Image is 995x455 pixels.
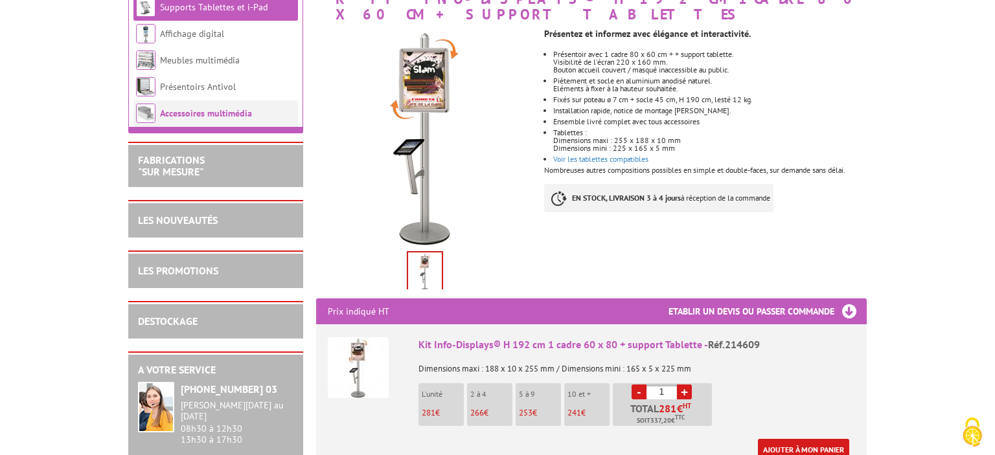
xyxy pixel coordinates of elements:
[553,50,867,74] li: Présentoir avec 1 cadre 80 x 60 cm + + support tablette. Visibilité de l'écran 220 x 160 mm. Bout...
[181,400,293,445] div: 08h30 à 12h30 13h30 à 17h30
[519,407,532,418] span: 253
[956,416,989,449] img: Cookies (fenêtre modale)
[138,153,205,178] a: FABRICATIONS"Sur Mesure"
[544,22,876,225] div: Nombreuses autres compositions possibles en simple et double-faces, sur demande sans délai.
[553,118,867,126] li: Ensemble livré complet avec tous accessoires
[553,77,867,93] li: Piètement et socle en aluminium anodisé naturel. Eléments à fixer à la hauteur souhaitée.
[650,416,671,426] span: 337,20
[519,390,561,399] p: 5 à 9
[316,28,534,247] img: 214609_fleches.jpg
[675,414,685,421] sup: TTC
[632,384,646,399] a: -
[160,28,224,39] a: Affichage digital
[160,107,252,119] a: Accessoires multimédia
[181,400,293,422] div: [PERSON_NAME][DATE] au [DATE]
[553,129,867,152] li: Tablettes : Dimensions maxi : 255 x 188 x 10 mm Dimensions mini : 225 x 165 x 5 mm
[422,408,464,417] p: €
[519,408,561,417] p: €
[567,408,610,417] p: €
[553,154,648,164] a: Voir les tablettes compatibles
[950,411,995,455] button: Cookies (fenêtre modale)
[138,214,218,227] a: LES NOUVEAUTÉS
[616,403,712,426] p: Total
[669,298,867,324] h3: Etablir un devis ou passer commande
[136,77,155,96] img: Présentoirs Antivol
[136,50,155,70] img: Meubles multimédia
[328,337,389,398] img: Kit Info-Displays® H 192 cm 1 cadre 60 x 80 + support Tablette
[136,24,155,43] img: Affichage digital
[567,390,610,399] p: 10 et +
[553,107,867,115] li: Installation rapide, notice de montage [PERSON_NAME].
[136,104,155,123] img: Accessoires multimédia
[470,390,512,399] p: 2 à 4
[708,338,760,351] span: Réf.214609
[138,315,198,327] a: DESTOCKAGE
[138,364,293,376] h2: A votre service
[418,355,855,373] p: Dimensions maxi : 188 x 10 x 255 mm / Dimensions mini : 165 x 5 x 225 mm
[160,81,236,93] a: Présentoirs Antivol
[138,382,174,432] img: widget-service.jpg
[418,337,855,352] div: Kit Info-Displays® H 192 cm 1 cadre 60 x 80 + support Tablette -
[138,264,218,277] a: LES PROMOTIONS
[422,390,464,399] p: L'unité
[677,384,692,399] a: +
[637,416,685,426] span: Soit €
[683,401,691,410] sup: HT
[659,403,677,414] span: 281
[422,407,435,418] span: 281
[572,193,681,203] strong: EN STOCK, LIVRAISON 3 à 4 jours
[567,407,581,418] span: 241
[328,298,389,324] p: Prix indiqué HT
[677,403,683,414] span: €
[160,54,240,66] a: Meubles multimédia
[544,28,751,39] strong: Présentez et informez avec élégance et interactivité.
[160,1,268,13] a: Supports Tablettes et i-Pad
[470,407,484,418] span: 266
[544,184,773,212] p: à réception de la commande
[470,408,512,417] p: €
[181,383,277,395] strong: [PHONE_NUMBER] 03
[553,96,867,104] li: Fixés sur poteau ø 7 cm + socle 45 cm, H 190 cm, lesté 12 kg.
[408,252,442,293] img: 214609_fleches.jpg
